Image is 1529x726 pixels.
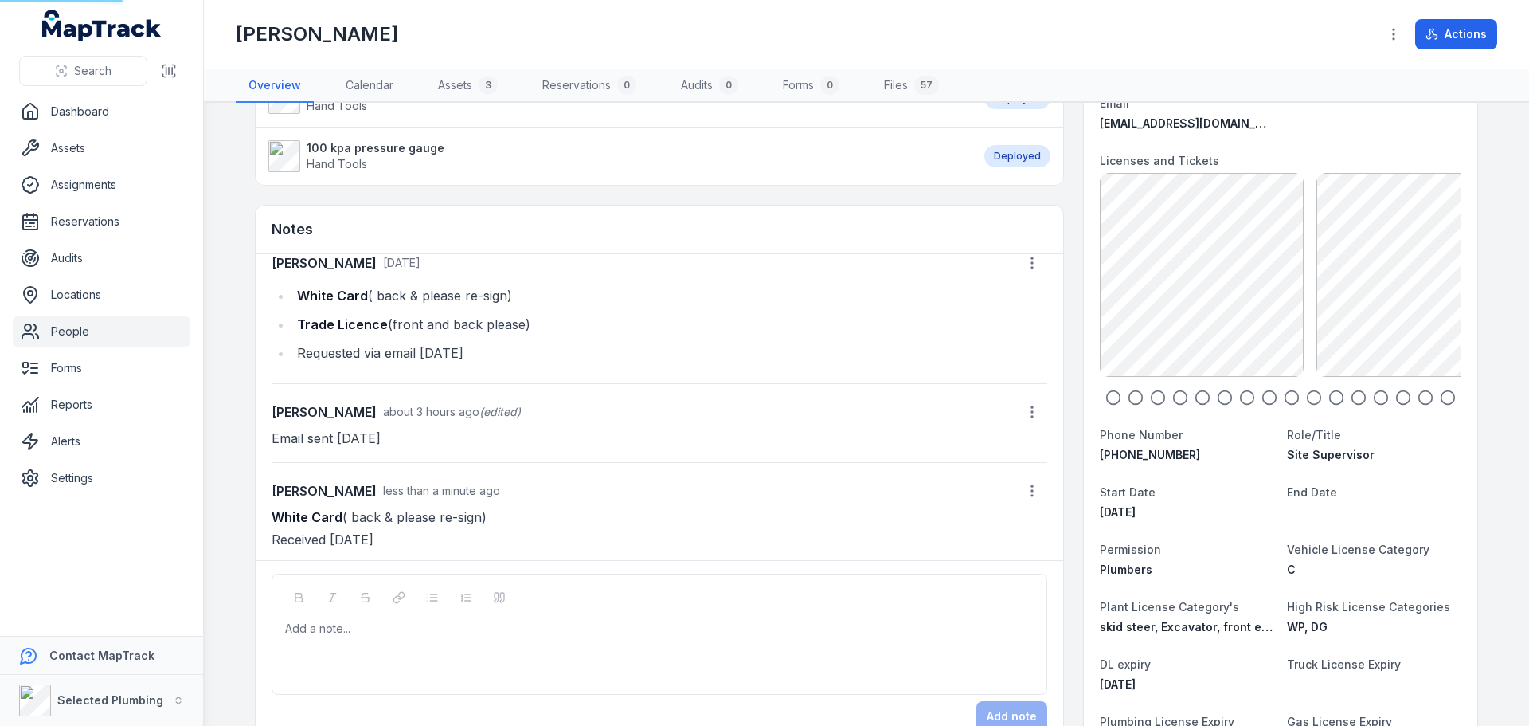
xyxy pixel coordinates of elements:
a: Settings [13,462,190,494]
li: ( back & please re-sign) [292,285,1047,307]
span: Plumbers [1100,563,1152,576]
span: Licenses and Tickets [1100,154,1219,167]
span: about 3 hours ago [383,405,479,418]
p: ( back & please re-sign) Received [DATE] [272,506,1047,551]
span: less than a minute ago [383,484,500,497]
a: People [13,316,190,347]
li: Requested via email [DATE] [292,342,1047,364]
strong: 100 kpa pressure gauge [307,140,444,156]
a: Audits0 [668,69,751,103]
div: 57 [914,76,939,95]
strong: [PERSON_NAME] [272,481,377,500]
span: Role/Title [1287,428,1341,441]
span: Hand Tools [307,157,367,171]
a: Files57 [871,69,952,103]
a: Assets [13,132,190,164]
a: Reports [13,389,190,421]
time: 9/1/2025, 2:26:39 PM [383,484,500,497]
strong: White Card [272,509,342,525]
time: 9/1/2025, 11:27:00 AM [383,405,479,418]
a: Assignments [13,169,190,201]
span: (edited) [479,405,521,418]
a: Calendar [333,69,406,103]
a: MapTrack [42,10,162,41]
span: Phone Number [1100,428,1183,441]
span: Email [1100,96,1129,110]
span: [DATE] [383,256,420,269]
span: [DATE] [1100,505,1136,519]
a: Overview [236,69,314,103]
strong: [PERSON_NAME] [272,253,377,273]
strong: Trade Licence [297,316,388,332]
span: Start Date [1100,485,1156,499]
strong: [PERSON_NAME] [272,402,377,422]
span: [PHONE_NUMBER] [1100,448,1200,461]
a: Reservations [13,206,190,237]
div: 0 [820,76,839,95]
span: End Date [1287,485,1337,499]
div: 0 [617,76,636,95]
time: 10/16/2017, 12:00:00 AM [1100,505,1136,519]
a: Dashboard [13,96,190,128]
strong: Selected Plumbing [57,693,163,707]
span: Permission [1100,543,1161,556]
a: Assets3 [425,69,510,103]
button: Search [19,56,147,86]
a: Alerts [13,426,190,457]
span: Truck License Expiry [1287,657,1401,671]
span: skid steer, Excavator, front end loader [1100,620,1316,634]
time: 5/9/2028, 12:00:00 AM [1100,677,1136,691]
a: 100 kpa pressure gaugeHand Tools [268,140,968,172]
button: Actions [1415,19,1497,49]
a: Locations [13,279,190,311]
strong: White Card [297,288,368,304]
span: [DATE] [1100,677,1136,691]
a: Forms0 [770,69,852,103]
strong: Contact MapTrack [49,649,154,662]
div: Deployed [984,145,1050,167]
a: Forms [13,352,190,384]
span: Vehicle License Category [1287,543,1429,556]
span: High Risk License Categories [1287,600,1450,614]
p: Email sent [DATE] [272,427,1047,449]
span: Search [74,63,111,79]
div: 0 [719,76,738,95]
span: Site Supervisor [1287,448,1375,461]
span: C [1287,563,1296,576]
h3: Notes [272,218,313,241]
span: Hand Tools [307,99,367,112]
div: 3 [479,76,498,95]
span: WP, DG [1287,620,1328,634]
span: [EMAIL_ADDRESS][DOMAIN_NAME] [1100,116,1292,130]
span: DL expiry [1100,657,1151,671]
li: (front and back please) [292,313,1047,336]
a: Reservations0 [530,69,649,103]
span: Plant License Category's [1100,600,1239,614]
a: Audits [13,242,190,274]
h1: [PERSON_NAME] [236,22,398,47]
time: 8/20/2025, 1:22:45 PM [383,256,420,269]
